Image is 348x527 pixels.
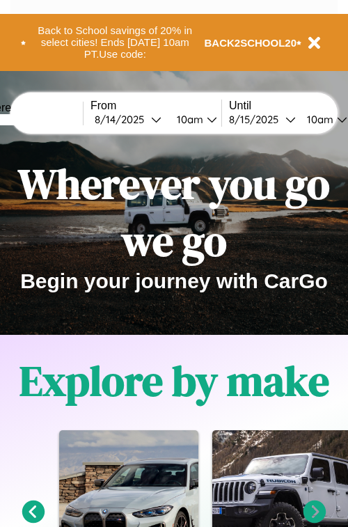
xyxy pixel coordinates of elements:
button: 8/14/2025 [90,112,166,127]
div: 10am [300,113,337,126]
button: 10am [166,112,221,127]
h1: Explore by make [19,352,329,409]
div: 10am [170,113,207,126]
label: From [90,100,221,112]
b: BACK2SCHOOL20 [205,37,297,49]
div: 8 / 15 / 2025 [229,113,285,126]
button: Back to School savings of 20% in select cities! Ends [DATE] 10am PT.Use code: [26,21,205,64]
div: 8 / 14 / 2025 [95,113,151,126]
